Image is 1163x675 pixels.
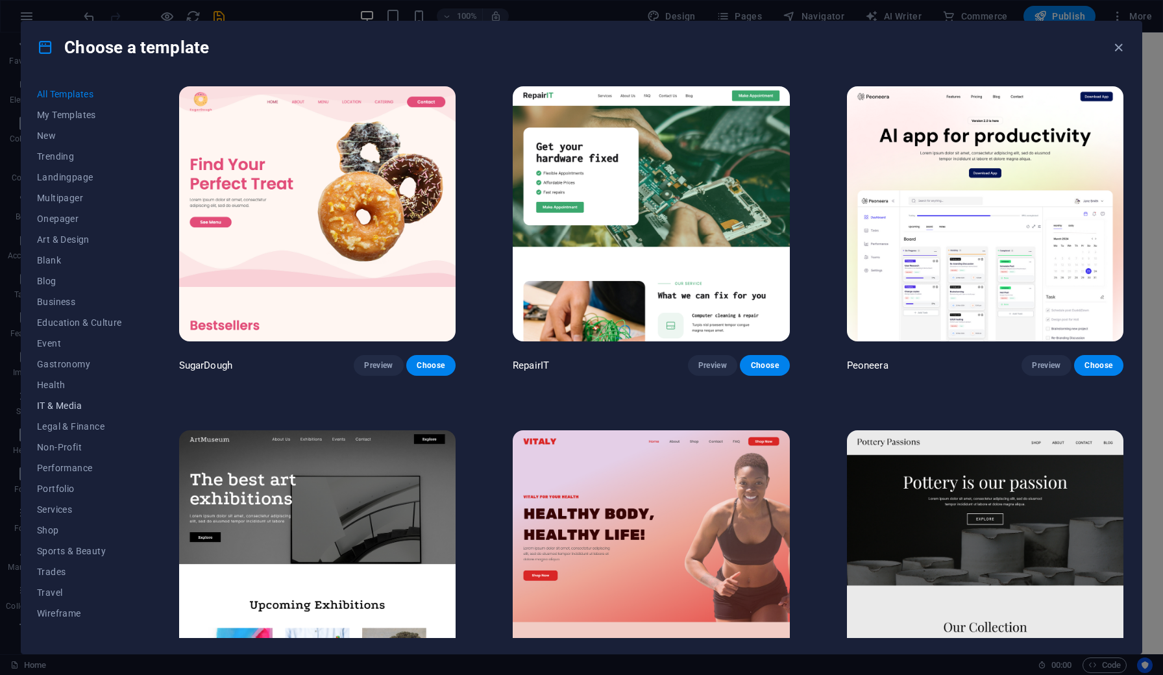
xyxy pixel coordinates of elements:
[37,478,122,499] button: Portfolio
[37,561,122,582] button: Trades
[1084,360,1113,371] span: Choose
[847,86,1123,341] img: Peoneera
[37,374,122,395] button: Health
[37,338,122,349] span: Event
[1022,355,1071,376] button: Preview
[179,359,232,372] p: SugarDough
[37,380,122,390] span: Health
[37,291,122,312] button: Business
[37,359,122,369] span: Gastronomy
[37,229,122,250] button: Art & Design
[37,250,122,271] button: Blank
[37,193,122,203] span: Multipager
[37,437,122,458] button: Non-Profit
[1032,360,1060,371] span: Preview
[37,255,122,265] span: Blank
[37,400,122,411] span: IT & Media
[37,167,122,188] button: Landingpage
[37,395,122,416] button: IT & Media
[513,86,789,341] img: RepairIT
[37,271,122,291] button: Blog
[417,360,445,371] span: Choose
[37,297,122,307] span: Business
[37,172,122,182] span: Landingpage
[37,582,122,603] button: Travel
[1074,355,1123,376] button: Choose
[37,130,122,141] span: New
[37,546,122,556] span: Sports & Beauty
[354,355,403,376] button: Preview
[37,541,122,561] button: Sports & Beauty
[688,355,737,376] button: Preview
[37,463,122,473] span: Performance
[698,360,727,371] span: Preview
[37,214,122,224] span: Onepager
[37,151,122,162] span: Trending
[37,504,122,515] span: Services
[37,354,122,374] button: Gastronomy
[847,359,888,372] p: Peoneera
[37,499,122,520] button: Services
[37,84,122,104] button: All Templates
[740,355,789,376] button: Choose
[37,208,122,229] button: Onepager
[37,146,122,167] button: Trending
[179,86,456,341] img: SugarDough
[37,89,122,99] span: All Templates
[37,37,209,58] h4: Choose a template
[37,333,122,354] button: Event
[406,355,456,376] button: Choose
[37,188,122,208] button: Multipager
[37,125,122,146] button: New
[37,520,122,541] button: Shop
[37,525,122,535] span: Shop
[37,312,122,333] button: Education & Culture
[37,442,122,452] span: Non-Profit
[37,484,122,494] span: Portfolio
[37,317,122,328] span: Education & Culture
[364,360,393,371] span: Preview
[37,416,122,437] button: Legal & Finance
[750,360,779,371] span: Choose
[37,603,122,624] button: Wireframe
[37,567,122,577] span: Trades
[37,608,122,619] span: Wireframe
[37,276,122,286] span: Blog
[37,234,122,245] span: Art & Design
[37,458,122,478] button: Performance
[37,421,122,432] span: Legal & Finance
[37,110,122,120] span: My Templates
[37,104,122,125] button: My Templates
[37,587,122,598] span: Travel
[513,359,549,372] p: RepairIT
